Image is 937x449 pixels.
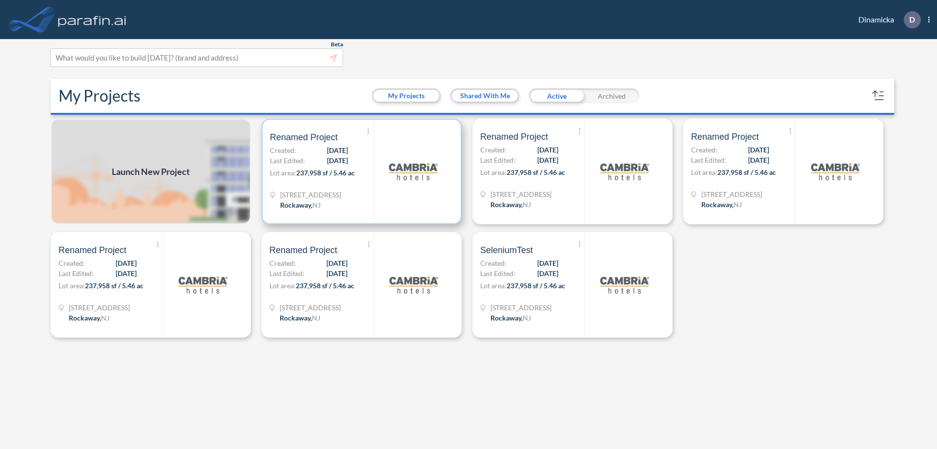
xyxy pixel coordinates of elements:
span: 321 Mt Hope Ave [490,189,551,199]
img: logo [56,10,128,29]
span: NJ [523,200,531,209]
span: Created: [480,145,507,155]
span: Renamed Project [59,244,126,256]
div: Active [529,88,584,103]
div: Rockaway, NJ [701,199,742,210]
span: 237,958 sf / 5.46 ac [85,281,143,290]
span: Rockaway , [69,314,101,322]
img: logo [389,260,438,309]
div: Rockaway, NJ [280,200,321,210]
span: Created: [59,258,85,268]
span: 321 Mt Hope Ave [701,189,762,199]
span: 321 Mt Hope Ave [280,302,341,313]
span: [DATE] [326,258,347,268]
span: NJ [101,314,109,322]
span: Last Edited: [691,155,726,165]
span: Rockaway , [490,200,523,209]
span: Launch New Project [112,165,190,178]
a: Launch New Project [51,119,251,224]
span: Last Edited: [480,268,515,278]
span: Last Edited: [59,268,94,278]
span: Beta [331,41,343,48]
span: SeleniumTest [480,244,533,256]
span: Rockaway , [490,314,523,322]
button: Shared With Me [452,90,518,102]
span: 237,958 sf / 5.46 ac [296,281,354,290]
button: My Projects [373,90,439,102]
span: [DATE] [116,268,137,278]
span: [DATE] [537,155,558,165]
img: logo [179,260,227,309]
span: NJ [733,200,742,209]
span: Created: [270,145,296,155]
span: Lot area: [480,168,507,176]
img: logo [389,147,438,196]
span: Lot area: [480,281,507,290]
span: Created: [480,258,507,268]
span: Rockaway , [701,200,733,209]
div: Rockaway, NJ [490,313,531,323]
span: 321 Mt Hope Ave [490,302,551,313]
span: 237,958 sf / 5.46 ac [507,281,565,290]
h2: My Projects [59,86,141,105]
img: logo [600,260,649,309]
span: Renamed Project [270,131,338,143]
span: [DATE] [537,258,558,268]
span: Created: [269,258,296,268]
span: Renamed Project [480,131,548,143]
span: Created: [691,145,717,155]
span: [DATE] [116,258,137,268]
div: Dinamicka [844,11,930,28]
span: Lot area: [270,169,296,177]
span: Lot area: [269,281,296,290]
span: Rockaway , [280,314,312,322]
span: [DATE] [327,155,348,166]
img: add [51,119,251,224]
span: [DATE] [537,145,558,155]
span: Last Edited: [269,268,305,278]
div: Rockaway, NJ [490,199,531,210]
span: 237,958 sf / 5.46 ac [296,169,355,177]
span: 237,958 sf / 5.46 ac [717,168,776,176]
span: Last Edited: [270,155,305,166]
span: [DATE] [327,145,348,155]
span: Renamed Project [269,244,337,256]
span: [DATE] [537,268,558,278]
span: Renamed Project [691,131,759,143]
p: D [909,15,915,24]
span: NJ [312,201,321,209]
span: NJ [312,314,320,322]
span: 237,958 sf / 5.46 ac [507,168,565,176]
span: 321 Mt Hope Ave [280,190,341,200]
button: sort [871,88,886,104]
img: logo [600,147,649,196]
span: Rockaway , [280,201,312,209]
div: Archived [584,88,639,103]
span: [DATE] [748,145,769,155]
span: Lot area: [59,281,85,290]
span: Lot area: [691,168,717,176]
span: [DATE] [326,268,347,278]
span: Last Edited: [480,155,515,165]
div: Rockaway, NJ [69,313,109,323]
img: logo [811,147,860,196]
span: 321 Mt Hope Ave [69,302,130,313]
span: [DATE] [748,155,769,165]
span: NJ [523,314,531,322]
div: Rockaway, NJ [280,313,320,323]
